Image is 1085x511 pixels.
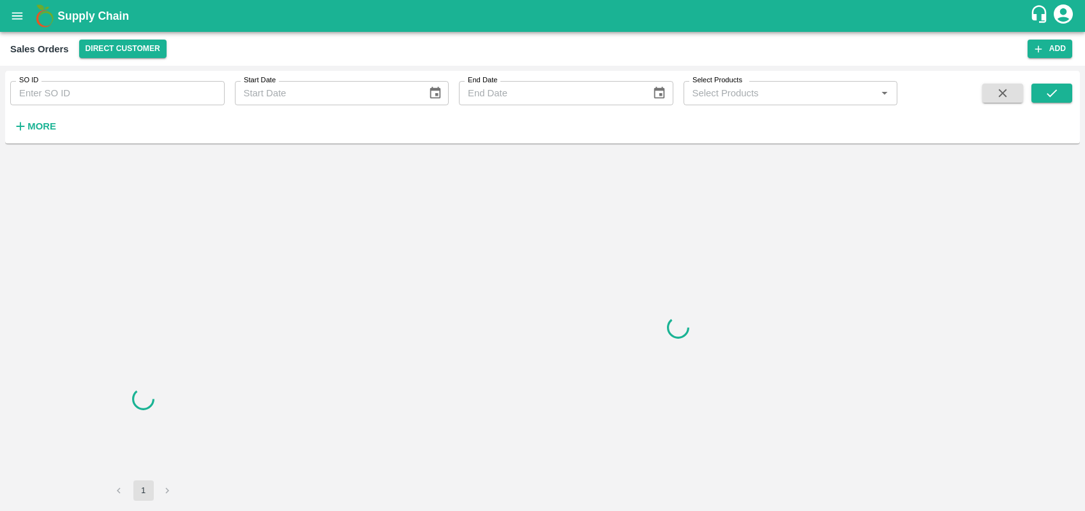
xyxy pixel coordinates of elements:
label: End Date [468,75,497,85]
input: Select Products [687,85,873,101]
input: Enter SO ID [10,81,225,105]
button: open drawer [3,1,32,31]
div: customer-support [1029,4,1052,27]
input: Start Date [235,81,418,105]
b: Supply Chain [57,10,129,22]
nav: pagination navigation [107,480,180,501]
button: Open [876,85,893,101]
button: page 1 [133,480,154,501]
button: Choose date [647,81,671,105]
div: Sales Orders [10,41,69,57]
button: More [10,115,59,137]
button: Select DC [79,40,167,58]
input: End Date [459,81,642,105]
label: SO ID [19,75,38,85]
button: Choose date [423,81,447,105]
a: Supply Chain [57,7,1029,25]
label: Select Products [692,75,742,85]
div: account of current user [1052,3,1075,29]
label: Start Date [244,75,276,85]
button: Add [1028,40,1072,58]
strong: More [27,121,56,131]
img: logo [32,3,57,29]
